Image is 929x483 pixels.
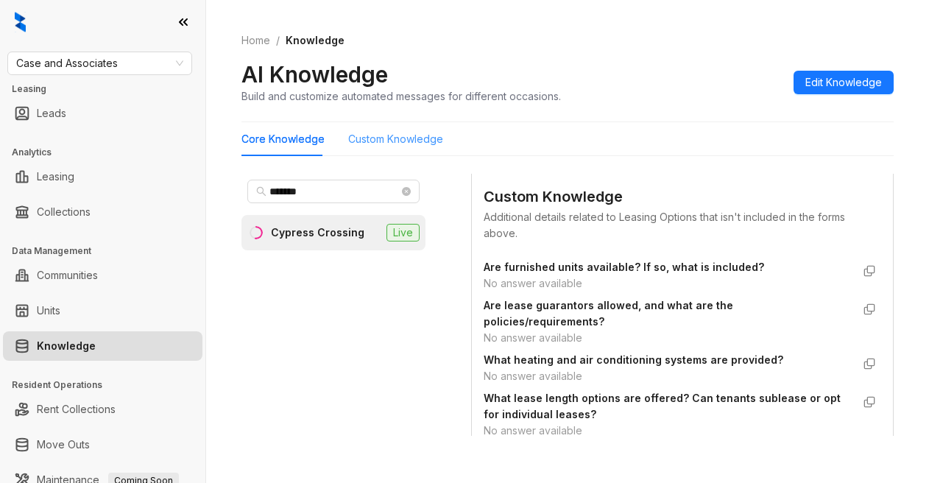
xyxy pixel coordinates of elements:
span: Edit Knowledge [805,74,882,91]
li: Units [3,296,202,325]
div: Custom Knowledge [484,186,881,208]
li: Rent Collections [3,395,202,424]
a: Units [37,296,60,325]
img: logo [15,12,26,32]
li: Move Outs [3,430,202,459]
li: / [276,32,280,49]
div: No answer available [484,368,852,384]
a: Rent Collections [37,395,116,424]
span: close-circle [402,187,411,196]
strong: Are furnished units available? If so, what is included? [484,261,764,273]
div: No answer available [484,423,852,439]
div: No answer available [484,330,852,346]
span: Case and Associates [16,52,183,74]
li: Leads [3,99,202,128]
a: Move Outs [37,430,90,459]
span: Knowledge [286,34,345,46]
a: Communities [37,261,98,290]
button: Edit Knowledge [794,71,894,94]
h3: Leasing [12,82,205,96]
a: Leasing [37,162,74,191]
div: Additional details related to Leasing Options that isn't included in the forms above. [484,209,881,241]
strong: What heating and air conditioning systems are provided? [484,353,783,366]
div: Custom Knowledge [348,131,443,147]
span: Live [386,224,420,241]
li: Knowledge [3,331,202,361]
h3: Analytics [12,146,205,159]
li: Leasing [3,162,202,191]
h2: AI Knowledge [241,60,388,88]
div: Cypress Crossing [271,225,364,241]
div: Core Knowledge [241,131,325,147]
a: Leads [37,99,66,128]
strong: What lease length options are offered? Can tenants sublease or opt for individual leases? [484,392,841,420]
a: Home [239,32,273,49]
li: Collections [3,197,202,227]
strong: Are lease guarantors allowed, and what are the policies/requirements? [484,299,733,328]
h3: Data Management [12,244,205,258]
span: search [256,186,266,197]
a: Collections [37,197,91,227]
div: Build and customize automated messages for different occasions. [241,88,561,104]
a: Knowledge [37,331,96,361]
div: No answer available [484,275,852,292]
h3: Resident Operations [12,378,205,392]
li: Communities [3,261,202,290]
